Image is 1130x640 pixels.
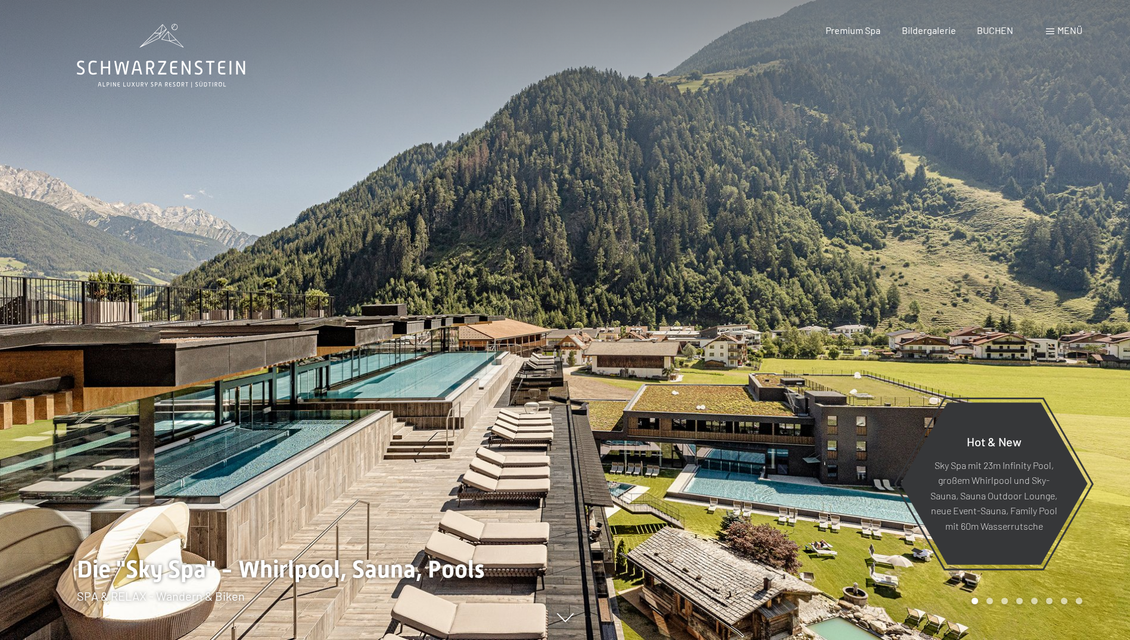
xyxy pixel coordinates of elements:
div: Carousel Page 3 [1001,598,1008,604]
div: Carousel Page 5 [1031,598,1038,604]
a: BUCHEN [977,24,1013,36]
div: Carousel Pagination [967,598,1082,604]
a: Bildergalerie [902,24,956,36]
p: Sky Spa mit 23m Infinity Pool, großem Whirlpool und Sky-Sauna, Sauna Outdoor Lounge, neue Event-S... [929,457,1059,533]
div: Carousel Page 2 [986,598,993,604]
div: Carousel Page 4 [1016,598,1023,604]
div: Carousel Page 7 [1061,598,1067,604]
div: Carousel Page 6 [1046,598,1053,604]
div: Carousel Page 1 (Current Slide) [972,598,978,604]
div: Carousel Page 8 [1076,598,1082,604]
a: Hot & New Sky Spa mit 23m Infinity Pool, großem Whirlpool und Sky-Sauna, Sauna Outdoor Lounge, ne... [899,402,1088,566]
span: Hot & New [967,434,1022,448]
span: Menü [1057,24,1082,36]
a: Premium Spa [826,24,880,36]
